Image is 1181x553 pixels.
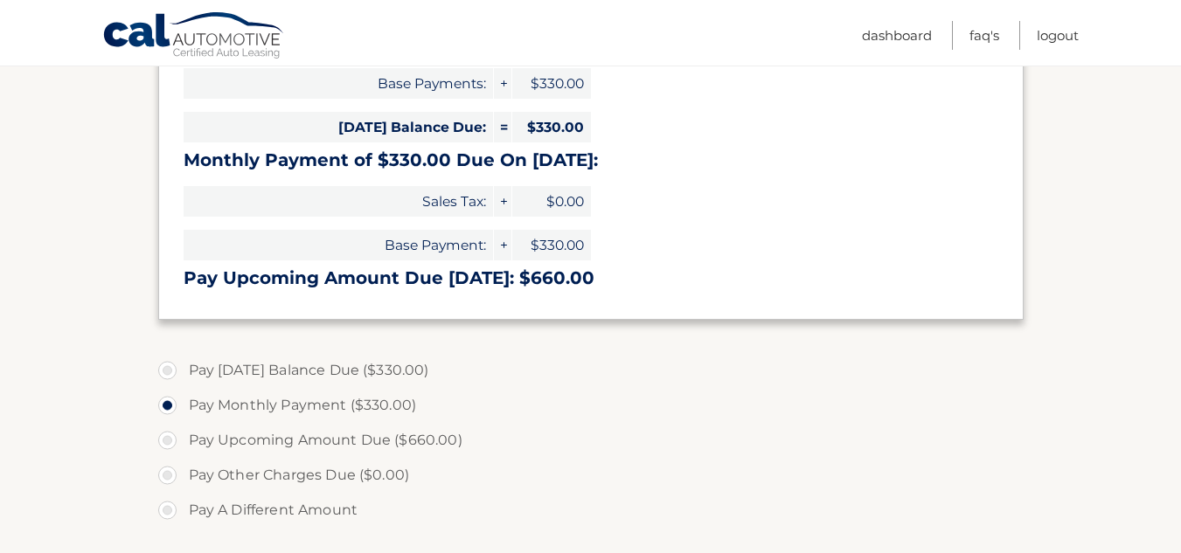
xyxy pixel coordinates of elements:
[512,112,591,142] span: $330.00
[512,230,591,260] span: $330.00
[158,423,1024,458] label: Pay Upcoming Amount Due ($660.00)
[512,68,591,99] span: $330.00
[1037,21,1079,50] a: Logout
[184,112,493,142] span: [DATE] Balance Due:
[158,493,1024,528] label: Pay A Different Amount
[158,353,1024,388] label: Pay [DATE] Balance Due ($330.00)
[184,186,493,217] span: Sales Tax:
[102,11,286,62] a: Cal Automotive
[158,458,1024,493] label: Pay Other Charges Due ($0.00)
[184,149,998,171] h3: Monthly Payment of $330.00 Due On [DATE]:
[184,68,493,99] span: Base Payments:
[494,230,511,260] span: +
[862,21,932,50] a: Dashboard
[158,388,1024,423] label: Pay Monthly Payment ($330.00)
[969,21,999,50] a: FAQ's
[494,68,511,99] span: +
[184,230,493,260] span: Base Payment:
[184,267,998,289] h3: Pay Upcoming Amount Due [DATE]: $660.00
[512,186,591,217] span: $0.00
[494,186,511,217] span: +
[494,112,511,142] span: =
